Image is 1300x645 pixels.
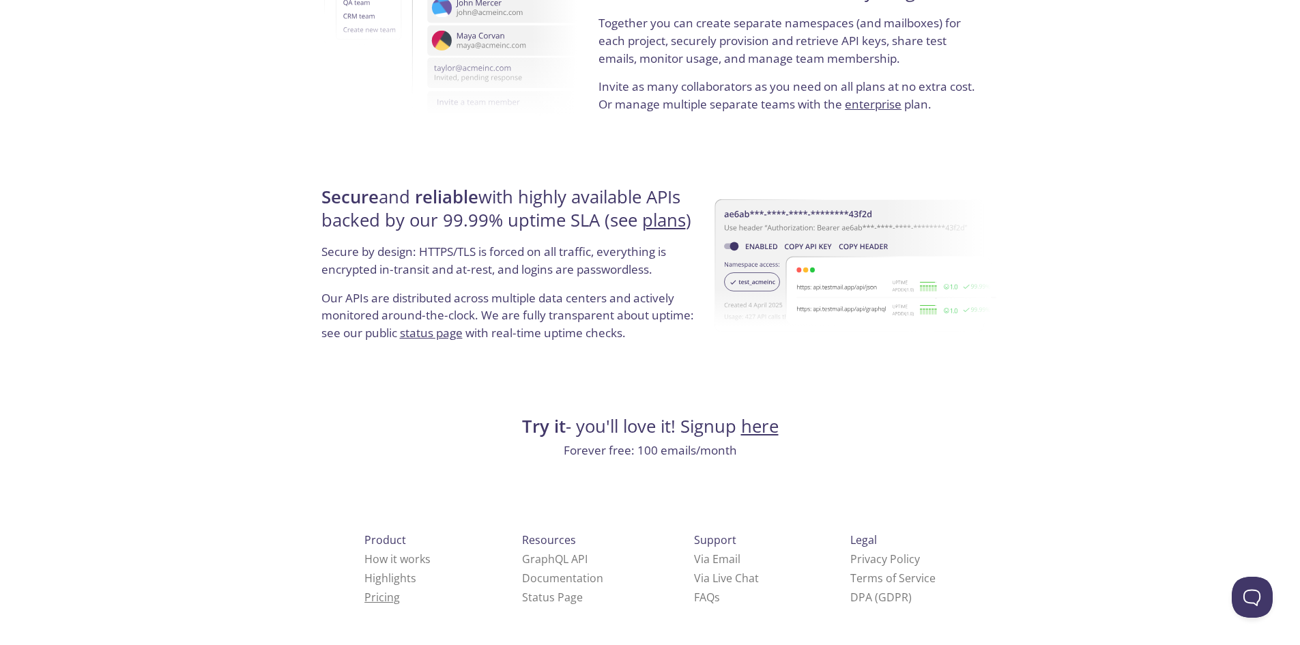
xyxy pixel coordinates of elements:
[321,185,379,209] strong: Secure
[850,532,877,547] span: Legal
[321,289,702,353] p: Our APIs are distributed across multiple data centers and actively monitored around-the-clock. We...
[714,156,996,375] img: uptime
[364,571,416,586] a: Highlights
[642,208,686,232] a: plans
[694,590,720,605] a: FAQ
[845,96,901,112] a: enterprise
[364,551,431,567] a: How it works
[317,415,983,438] h4: - you'll love it! Signup
[522,532,576,547] span: Resources
[364,532,406,547] span: Product
[321,186,702,244] h4: and with highly available APIs backed by our 99.99% uptime SLA (see )
[522,551,588,567] a: GraphQL API
[850,590,912,605] a: DPA (GDPR)
[522,590,583,605] a: Status Page
[694,532,736,547] span: Support
[317,442,983,459] p: Forever free: 100 emails/month
[850,571,936,586] a: Terms of Service
[741,414,779,438] a: here
[598,78,979,113] p: Invite as many collaborators as you need on all plans at no extra cost. Or manage multiple separa...
[1232,577,1273,618] iframe: Help Scout Beacon - Open
[694,551,740,567] a: Via Email
[714,590,720,605] span: s
[850,551,920,567] a: Privacy Policy
[400,325,463,341] a: status page
[415,185,478,209] strong: reliable
[598,14,979,78] p: Together you can create separate namespaces (and mailboxes) for each project, securely provision ...
[321,243,702,289] p: Secure by design: HTTPS/TLS is forced on all traffic, everything is encrypted in-transit and at-r...
[694,571,759,586] a: Via Live Chat
[364,590,400,605] a: Pricing
[522,414,566,438] strong: Try it
[522,571,603,586] a: Documentation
